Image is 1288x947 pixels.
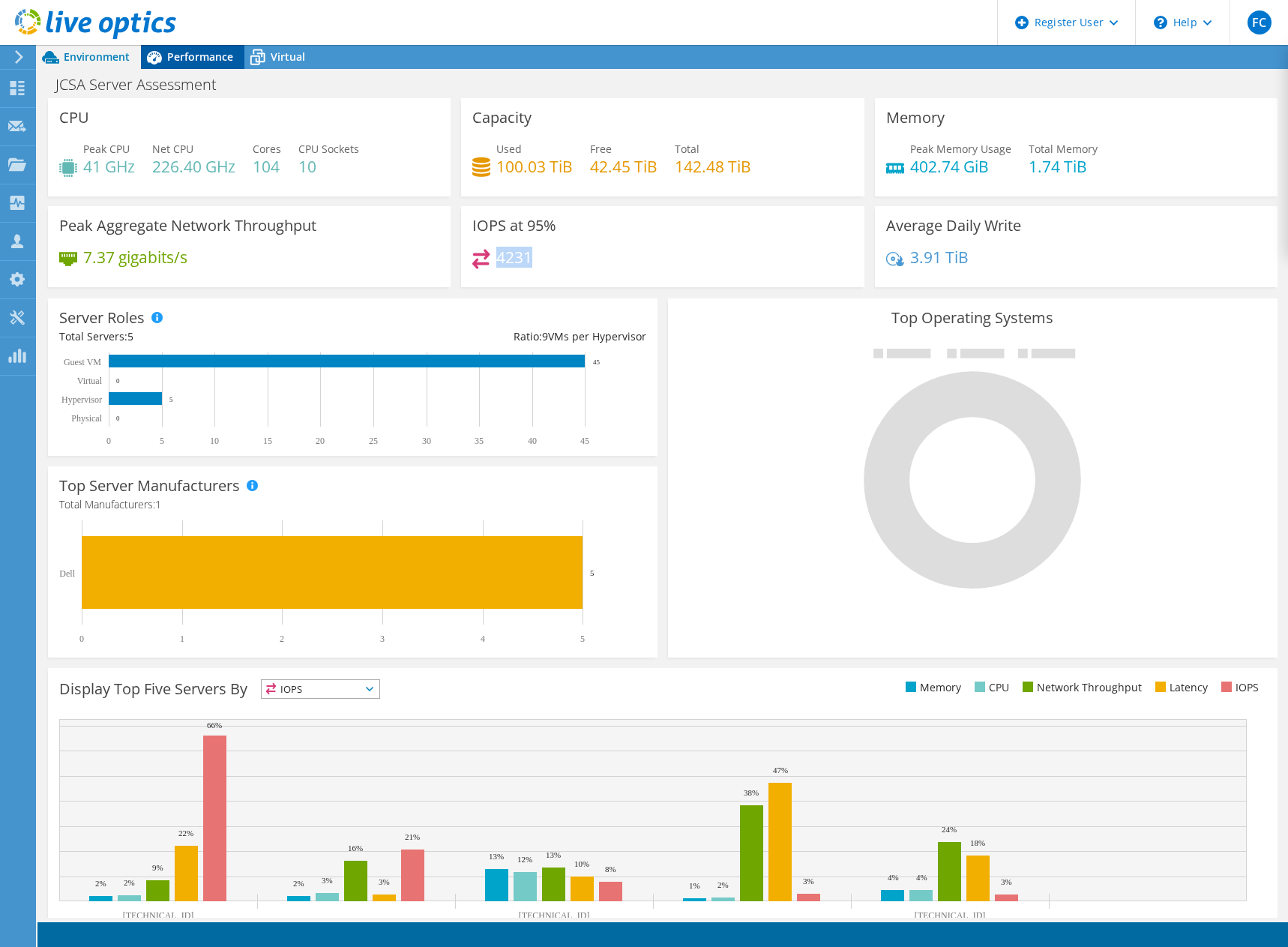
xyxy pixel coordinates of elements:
h3: Top Operating Systems [679,310,1266,326]
h4: 10 [298,158,359,175]
text: 45 [580,436,589,446]
text: 10% [574,859,589,868]
text: Physical [71,413,102,424]
text: 40 [528,436,537,446]
text: 10 [210,436,219,446]
text: 0 [116,377,120,385]
text: 5 [580,634,585,644]
text: 22% [178,829,193,838]
span: Free [590,142,612,156]
text: 18% [970,838,985,847]
span: CPU Sockets [298,142,359,156]
span: Environment [64,49,130,64]
text: 3 [380,634,385,644]
svg: \n [1154,16,1167,29]
text: 2% [124,878,135,887]
text: 3% [1001,877,1012,886]
text: 5 [590,568,595,577]
text: [TECHNICAL_ID] [123,910,194,921]
text: 21% [405,832,420,841]
span: 5 [127,329,133,343]
text: 1% [689,881,700,890]
span: Virtual [271,49,305,64]
text: 13% [489,852,504,861]
text: 47% [773,766,788,775]
span: 9 [542,329,548,343]
text: 35 [475,436,484,446]
text: Guest VM [64,357,101,367]
text: 3% [322,876,333,885]
text: [TECHNICAL_ID] [915,910,986,921]
li: IOPS [1218,679,1259,696]
text: 9% [152,863,163,872]
h4: 1.74 TiB [1029,158,1098,175]
h4: 226.40 GHz [152,158,235,175]
h4: 7.37 gigabits/s [83,249,187,265]
h3: Peak Aggregate Network Throughput [59,217,316,234]
li: Latency [1152,679,1208,696]
text: 30 [422,436,431,446]
text: 45 [593,358,601,366]
h4: 3.91 TiB [910,249,969,265]
text: 1 [180,634,184,644]
text: 38% [744,788,759,797]
text: Dell [59,568,75,579]
text: 4 [481,634,485,644]
span: IOPS [262,680,379,698]
text: 24% [942,825,957,834]
text: 25 [369,436,378,446]
h4: 4231 [496,249,532,265]
text: 2% [717,880,729,889]
h3: Server Roles [59,310,145,326]
li: CPU [971,679,1009,696]
span: 1 [155,497,161,511]
h4: Total Manufacturers: [59,496,646,513]
div: Total Servers: [59,328,352,345]
text: 2% [293,879,304,888]
li: Memory [902,679,961,696]
span: Cores [253,142,281,156]
text: [TECHNICAL_ID] [519,910,590,921]
text: 4% [916,873,927,882]
text: 2% [95,879,106,888]
h3: IOPS at 95% [472,217,556,234]
h4: 104 [253,158,281,175]
span: Total Memory [1029,142,1098,156]
text: Virtual [77,376,103,386]
h3: Average Daily Write [886,217,1021,234]
h4: 402.74 GiB [910,158,1011,175]
h4: 100.03 TiB [496,158,573,175]
span: Net CPU [152,142,193,156]
li: Network Throughput [1019,679,1142,696]
span: Total [675,142,699,156]
h4: 42.45 TiB [590,158,657,175]
text: 3% [803,877,814,886]
h3: Top Server Manufacturers [59,478,240,494]
text: 20 [316,436,325,446]
span: Peak Memory Usage [910,142,1011,156]
text: 5 [169,396,173,403]
text: 0 [79,634,84,644]
text: 8% [605,865,616,874]
text: 12% [517,855,532,864]
text: Hypervisor [61,394,102,405]
div: Ratio: VMs per Hypervisor [352,328,645,345]
text: 2 [280,634,284,644]
text: 13% [546,850,561,859]
h1: JCSA Server Assessment [49,76,240,93]
span: Peak CPU [83,142,130,156]
text: 66% [207,721,222,730]
text: 15 [263,436,272,446]
h3: Memory [886,109,945,126]
span: Used [496,142,522,156]
text: 5 [160,436,164,446]
h4: 41 GHz [83,158,135,175]
h3: CPU [59,109,89,126]
span: FC [1248,10,1272,34]
text: 0 [106,436,111,446]
text: 0 [116,415,120,422]
text: 16% [348,844,363,853]
h4: 142.48 TiB [675,158,751,175]
span: Performance [167,49,233,64]
h3: Capacity [472,109,532,126]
